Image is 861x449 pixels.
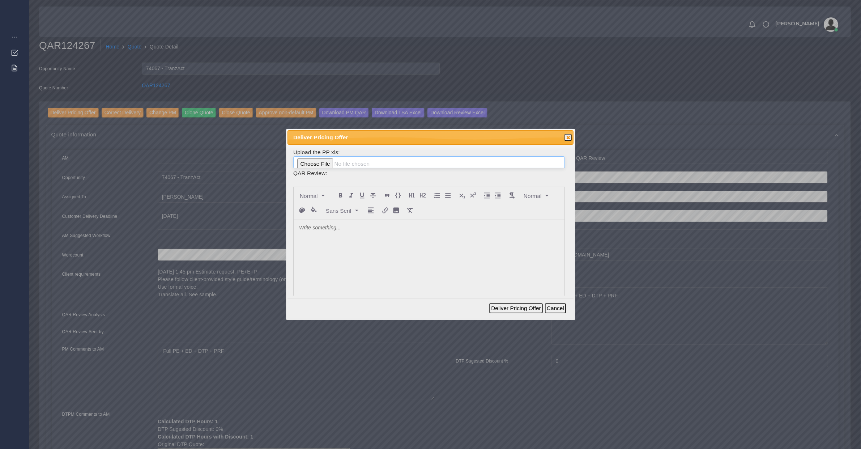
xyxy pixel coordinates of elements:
td: QAR Review: [293,169,565,178]
button: Close [564,134,572,141]
button: Deliver Pricing Offer [489,303,542,313]
button: Cancel [545,303,566,313]
td: Upload the PP xls: [293,148,565,169]
span: Deliver Pricing Offer [293,133,540,141]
